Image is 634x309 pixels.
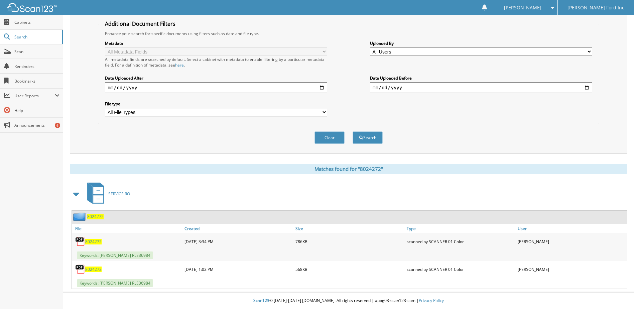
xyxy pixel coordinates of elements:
label: Metadata [105,40,327,46]
span: SERVICE RO [108,191,130,197]
div: [DATE] 1:02 PM [183,263,294,276]
div: scanned by SCANNER 01 Color [405,263,516,276]
span: Help [14,108,59,113]
img: PDF.png [75,236,85,246]
span: Reminders [14,64,59,69]
button: Clear [314,131,345,144]
a: here [175,62,184,68]
label: File type [105,101,327,107]
a: 8024272 [85,239,102,244]
a: User [516,224,627,233]
span: Search [14,34,58,40]
span: Keywords: [PERSON_NAME] RLE36984 [77,279,153,287]
button: Search [353,131,383,144]
span: [PERSON_NAME] [504,6,541,10]
span: User Reports [14,93,55,99]
iframe: Chat Widget [601,277,634,309]
span: Scan [14,49,59,55]
div: 568KB [294,263,405,276]
label: Uploaded By [370,40,592,46]
a: SERVICE RO [83,181,130,207]
label: Date Uploaded After [105,75,327,81]
span: [PERSON_NAME] Ford Inc [567,6,624,10]
span: Cabinets [14,19,59,25]
input: end [370,82,592,93]
span: Keywords: [PERSON_NAME] RLE36984 [77,251,153,259]
div: 6 [55,123,60,128]
legend: Additional Document Filters [102,20,179,27]
div: Enhance your search for specific documents using filters such as date and file type. [102,31,595,36]
div: [PERSON_NAME] [516,263,627,276]
div: Matches found for "8024272" [70,164,627,174]
a: Size [294,224,405,233]
span: Scan123 [253,298,269,303]
div: © [DATE]-[DATE] [DOMAIN_NAME]. All rights reserved | appg03-scan123-com | [63,293,634,309]
div: scanned by SCANNER 01 Color [405,235,516,248]
img: PDF.png [75,264,85,274]
a: Created [183,224,294,233]
img: folder2.png [73,212,87,221]
a: Privacy Policy [419,298,444,303]
img: scan123-logo-white.svg [7,3,57,12]
label: Date Uploaded Before [370,75,592,81]
span: Bookmarks [14,78,59,84]
a: 8024272 [85,267,102,272]
div: [DATE] 3:34 PM [183,235,294,248]
input: start [105,82,327,93]
div: [PERSON_NAME] [516,235,627,248]
div: 786KB [294,235,405,248]
a: File [72,224,183,233]
a: 8024272 [87,214,104,219]
span: Announcements [14,122,59,128]
a: Type [405,224,516,233]
div: All metadata fields are searched by default. Select a cabinet with metadata to enable filtering b... [105,57,327,68]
